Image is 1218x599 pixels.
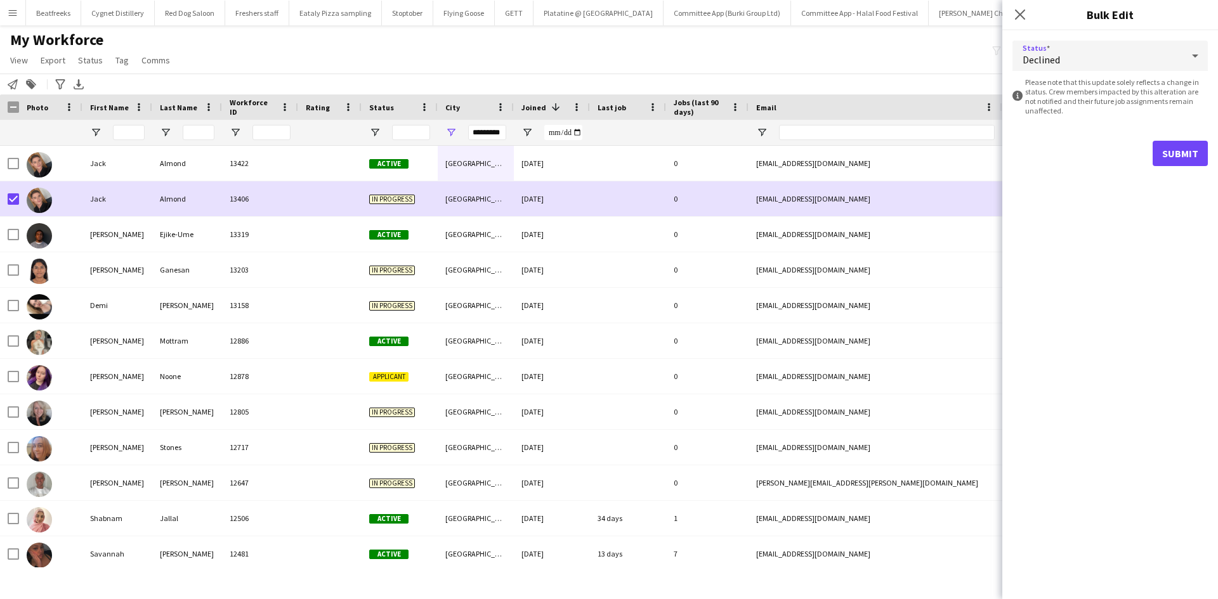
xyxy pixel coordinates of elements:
div: 12805 [222,394,298,429]
span: Joined [521,103,546,112]
div: 13406 [222,181,298,216]
div: [EMAIL_ADDRESS][DOMAIN_NAME] [749,359,1002,394]
div: 34 days [590,501,666,536]
button: Open Filter Menu [369,127,381,138]
div: [DATE] [514,146,590,181]
div: 0 [666,252,749,287]
span: In progress [369,301,415,311]
div: 12717 [222,430,298,465]
input: Last Name Filter Input [183,125,214,140]
button: Stoptober [382,1,433,25]
span: Active [369,550,409,559]
div: [DATE] [514,288,590,323]
app-action-btn: Export XLSX [71,77,86,92]
input: Status Filter Input [392,125,430,140]
div: 13319 [222,217,298,252]
div: [PERSON_NAME] [82,252,152,287]
div: [DATE] [514,359,590,394]
div: [EMAIL_ADDRESS][DOMAIN_NAME] [749,536,1002,571]
div: 13422 [222,146,298,181]
app-action-btn: Advanced filters [53,77,68,92]
div: 0 [666,288,749,323]
div: [DATE] [514,536,590,571]
button: Open Filter Menu [521,127,533,138]
div: [PERSON_NAME] [152,536,222,571]
div: 0 [666,323,749,358]
div: [PERSON_NAME] [82,394,152,429]
button: [PERSON_NAME] Chicken and Shakes [929,1,1071,25]
span: Declined [1023,53,1060,66]
div: Noone [152,359,222,394]
button: Eataly Pizza sampling [289,1,382,25]
div: Stones [152,430,222,465]
button: Open Filter Menu [445,127,457,138]
div: Savannah [82,536,152,571]
div: Please note that this update solely reflects a change in status. Crew members impacted by this al... [1012,77,1208,115]
div: [DATE] [514,394,590,429]
button: Open Filter Menu [90,127,101,138]
div: [GEOGRAPHIC_DATA] [438,430,514,465]
a: Comms [136,52,175,68]
img: Eliza Mottram [27,330,52,355]
div: 12647 [222,465,298,500]
a: View [5,52,33,68]
span: My Workforce [10,30,103,49]
div: 0 [666,181,749,216]
span: In progress [369,479,415,488]
div: 0 [666,359,749,394]
div: 13 days [590,536,666,571]
div: [EMAIL_ADDRESS][DOMAIN_NAME] [749,217,1002,252]
div: Demi [82,288,152,323]
div: 1 [666,501,749,536]
div: Shabnam [82,501,152,536]
span: View [10,55,28,66]
div: [EMAIL_ADDRESS][DOMAIN_NAME] [749,146,1002,181]
div: 12481 [222,536,298,571]
div: 0 [666,430,749,465]
img: Jack Almond [27,188,52,213]
div: Ganesan [152,252,222,287]
button: Committee App (Burki Group Ltd) [664,1,791,25]
img: Savannah Nelson [27,543,52,568]
app-action-btn: Notify workforce [5,77,20,92]
div: [GEOGRAPHIC_DATA] [438,252,514,287]
img: Paul Maylor [27,472,52,497]
div: Jallal [152,501,222,536]
button: Open Filter Menu [756,127,768,138]
div: [GEOGRAPHIC_DATA] [438,323,514,358]
input: Email Filter Input [779,125,995,140]
span: In progress [369,408,415,417]
img: Vidhya Ganesan [27,259,52,284]
app-action-btn: Add to tag [23,77,39,92]
div: [GEOGRAPHIC_DATA] [438,359,514,394]
span: Status [78,55,103,66]
img: Carolyn Edwards [27,401,52,426]
div: [PERSON_NAME] [152,465,222,500]
button: Committee App - Halal Food Festival [791,1,929,25]
div: 13203 [222,252,298,287]
span: Active [369,514,409,524]
div: [DATE] [514,501,590,536]
span: Photo [27,103,48,112]
span: Comms [141,55,170,66]
span: In progress [369,266,415,275]
a: Tag [110,52,134,68]
div: [PERSON_NAME] [152,394,222,429]
button: Open Filter Menu [160,127,171,138]
div: 0 [666,146,749,181]
button: Freshers staff [225,1,289,25]
div: [PERSON_NAME] [82,465,152,500]
div: 0 [666,217,749,252]
span: Last job [598,103,626,112]
button: Red Dog Saloon [155,1,225,25]
div: [GEOGRAPHIC_DATA] [438,181,514,216]
span: Email [756,103,776,112]
span: First Name [90,103,129,112]
div: [DATE] [514,323,590,358]
span: Active [369,230,409,240]
button: Cygnet Distillery [81,1,155,25]
span: Status [369,103,394,112]
a: Status [73,52,108,68]
div: 12878 [222,359,298,394]
img: Megan Noone [27,365,52,390]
